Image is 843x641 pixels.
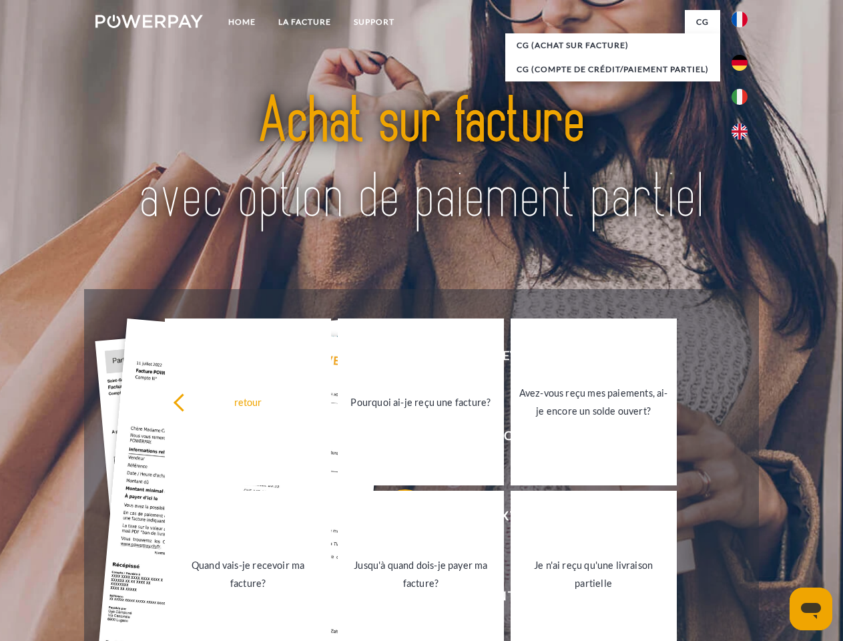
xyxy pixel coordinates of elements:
a: Home [217,10,267,34]
div: Je n'ai reçu qu'une livraison partielle [519,556,669,592]
div: retour [173,393,323,411]
img: it [732,89,748,105]
img: de [732,55,748,71]
a: CG (achat sur facture) [505,33,720,57]
a: CG [685,10,720,34]
div: Jusqu'à quand dois-je payer ma facture? [346,556,496,592]
a: Support [342,10,406,34]
div: Pourquoi ai-je reçu une facture? [346,393,496,411]
a: CG (Compte de crédit/paiement partiel) [505,57,720,81]
div: Quand vais-je recevoir ma facture? [173,556,323,592]
a: LA FACTURE [267,10,342,34]
iframe: Bouton de lancement de la fenêtre de messagerie [790,588,832,630]
a: Avez-vous reçu mes paiements, ai-je encore un solde ouvert? [511,318,677,485]
img: en [732,124,748,140]
img: fr [732,11,748,27]
img: title-powerpay_fr.svg [127,64,716,256]
img: logo-powerpay-white.svg [95,15,203,28]
div: Avez-vous reçu mes paiements, ai-je encore un solde ouvert? [519,384,669,420]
